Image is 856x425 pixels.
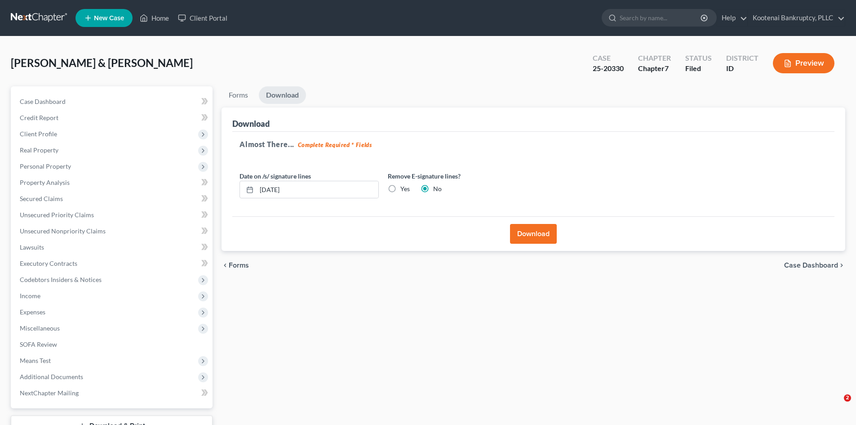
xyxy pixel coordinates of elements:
span: NextChapter Mailing [20,389,79,397]
strong: Complete Required * Fields [298,141,372,148]
span: Credit Report [20,114,58,121]
span: Expenses [20,308,45,316]
a: Kootenai Bankruptcy, PLLC [748,10,845,26]
span: Client Profile [20,130,57,138]
span: Property Analysis [20,179,70,186]
label: Date on /s/ signature lines [240,171,311,181]
h5: Almost There... [240,139,827,150]
button: Preview [773,53,834,73]
span: Additional Documents [20,373,83,380]
a: Secured Claims [13,191,213,207]
a: Property Analysis [13,174,213,191]
input: Search by name... [620,9,702,26]
span: SOFA Review [20,340,57,348]
label: Yes [400,184,410,193]
span: Codebtors Insiders & Notices [20,276,102,283]
div: 25-20330 [593,63,624,74]
iframe: Intercom live chat [825,394,847,416]
span: Personal Property [20,162,71,170]
span: [PERSON_NAME] & [PERSON_NAME] [11,56,193,69]
a: Lawsuits [13,239,213,255]
span: Real Property [20,146,58,154]
div: Filed [685,63,712,74]
div: Chapter [638,63,671,74]
span: Case Dashboard [20,98,66,105]
a: Unsecured Nonpriority Claims [13,223,213,239]
div: Case [593,53,624,63]
input: MM/DD/YYYY [257,181,378,198]
div: District [726,53,758,63]
span: Miscellaneous [20,324,60,332]
span: New Case [94,15,124,22]
span: Forms [229,262,249,269]
span: 7 [665,64,669,72]
div: ID [726,63,758,74]
a: Case Dashboard chevron_right [784,262,845,269]
span: Lawsuits [20,243,44,251]
a: Forms [222,86,255,104]
button: chevron_left Forms [222,262,261,269]
i: chevron_left [222,262,229,269]
div: Chapter [638,53,671,63]
span: Unsecured Nonpriority Claims [20,227,106,235]
a: SOFA Review [13,336,213,353]
a: Case Dashboard [13,94,213,110]
div: Download [232,118,270,129]
a: Client Portal [173,10,232,26]
span: Means Test [20,357,51,364]
a: Executory Contracts [13,255,213,272]
a: Credit Report [13,110,213,126]
div: Status [685,53,712,63]
i: chevron_right [838,262,845,269]
span: Unsecured Priority Claims [20,211,94,219]
a: Help [717,10,747,26]
span: Secured Claims [20,195,63,202]
button: Download [510,224,557,244]
span: Case Dashboard [784,262,838,269]
label: Remove E-signature lines? [388,171,527,181]
a: Home [135,10,173,26]
label: No [433,184,442,193]
span: 2 [844,394,851,402]
a: Download [259,86,306,104]
span: Executory Contracts [20,259,77,267]
a: Unsecured Priority Claims [13,207,213,223]
a: NextChapter Mailing [13,385,213,401]
span: Income [20,292,40,300]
